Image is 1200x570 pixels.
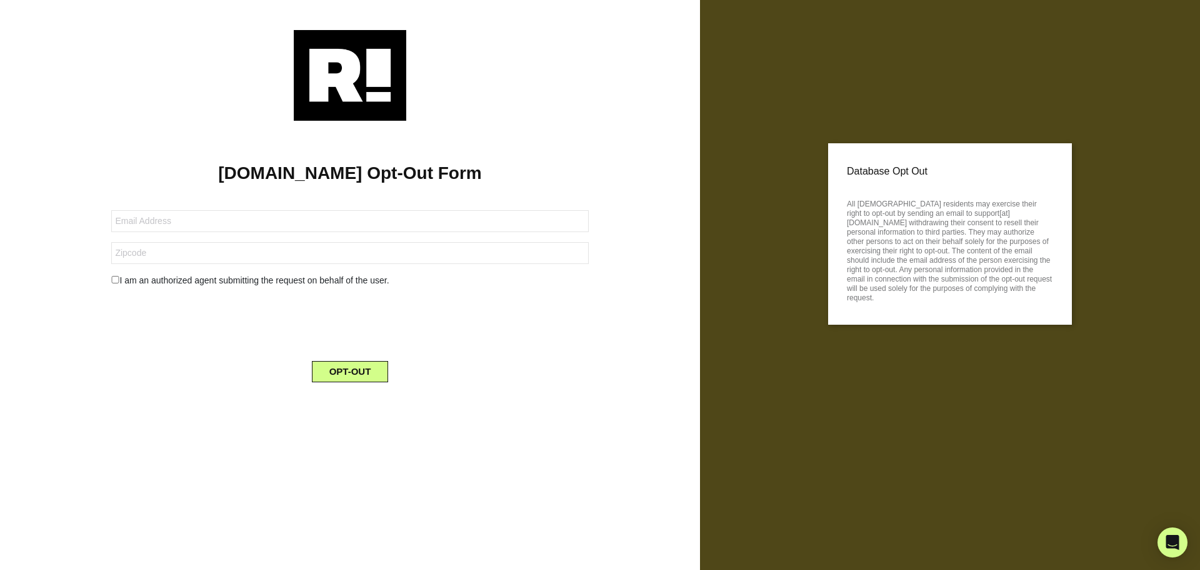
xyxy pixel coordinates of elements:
[847,196,1053,303] p: All [DEMOGRAPHIC_DATA] residents may exercise their right to opt-out by sending an email to suppo...
[111,210,588,232] input: Email Address
[847,162,1053,181] p: Database Opt Out
[312,361,389,382] button: OPT-OUT
[102,274,597,287] div: I am an authorized agent submitting the request on behalf of the user.
[255,297,445,346] iframe: reCAPTCHA
[1157,527,1187,557] div: Open Intercom Messenger
[294,30,406,121] img: Retention.com
[111,242,588,264] input: Zipcode
[19,163,681,184] h1: [DOMAIN_NAME] Opt-Out Form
